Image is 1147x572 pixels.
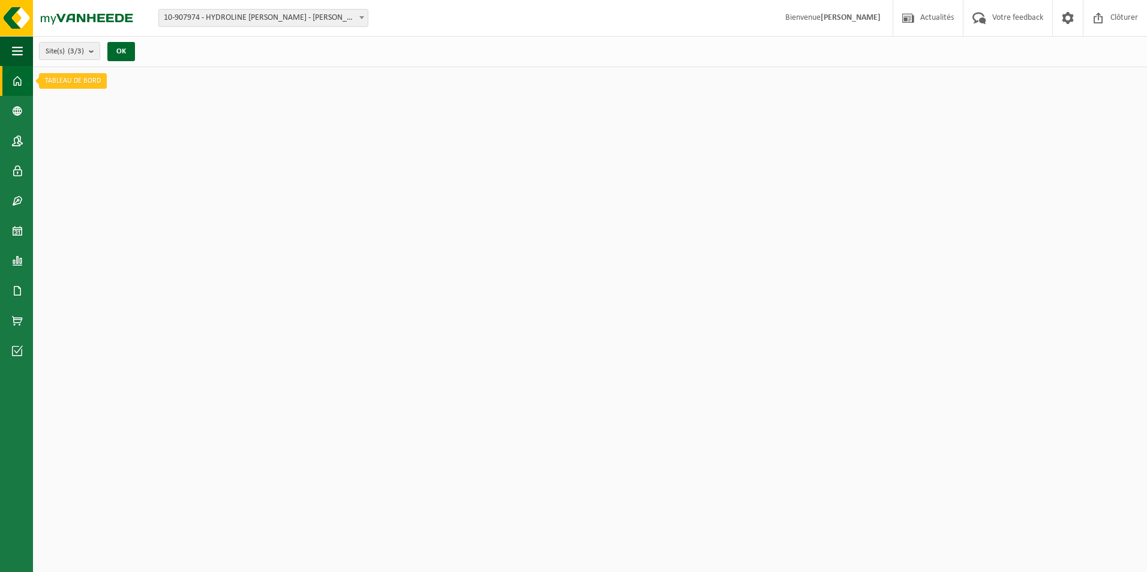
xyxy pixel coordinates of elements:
[68,47,84,55] count: (3/3)
[158,9,368,27] span: 10-907974 - HYDROLINE BILLY BERCLAU - BILLY BERCLAU
[39,42,100,60] button: Site(s)(3/3)
[159,10,368,26] span: 10-907974 - HYDROLINE BILLY BERCLAU - BILLY BERCLAU
[821,13,881,22] strong: [PERSON_NAME]
[107,42,135,61] button: OK
[46,43,84,61] span: Site(s)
